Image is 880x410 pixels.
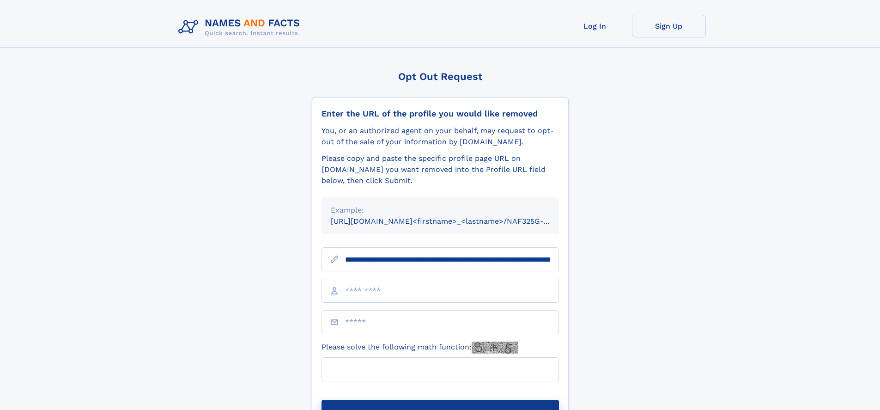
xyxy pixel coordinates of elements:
[331,217,577,226] small: [URL][DOMAIN_NAME]<firstname>_<lastname>/NAF325G-xxxxxxxx
[558,15,632,37] a: Log In
[322,342,518,354] label: Please solve the following math function:
[175,15,308,40] img: Logo Names and Facts
[322,109,559,119] div: Enter the URL of the profile you would like removed
[632,15,706,37] a: Sign Up
[331,205,550,216] div: Example:
[312,71,569,82] div: Opt Out Request
[322,125,559,147] div: You, or an authorized agent on your behalf, may request to opt-out of the sale of your informatio...
[322,153,559,186] div: Please copy and paste the specific profile page URL on [DOMAIN_NAME] you want removed into the Pr...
